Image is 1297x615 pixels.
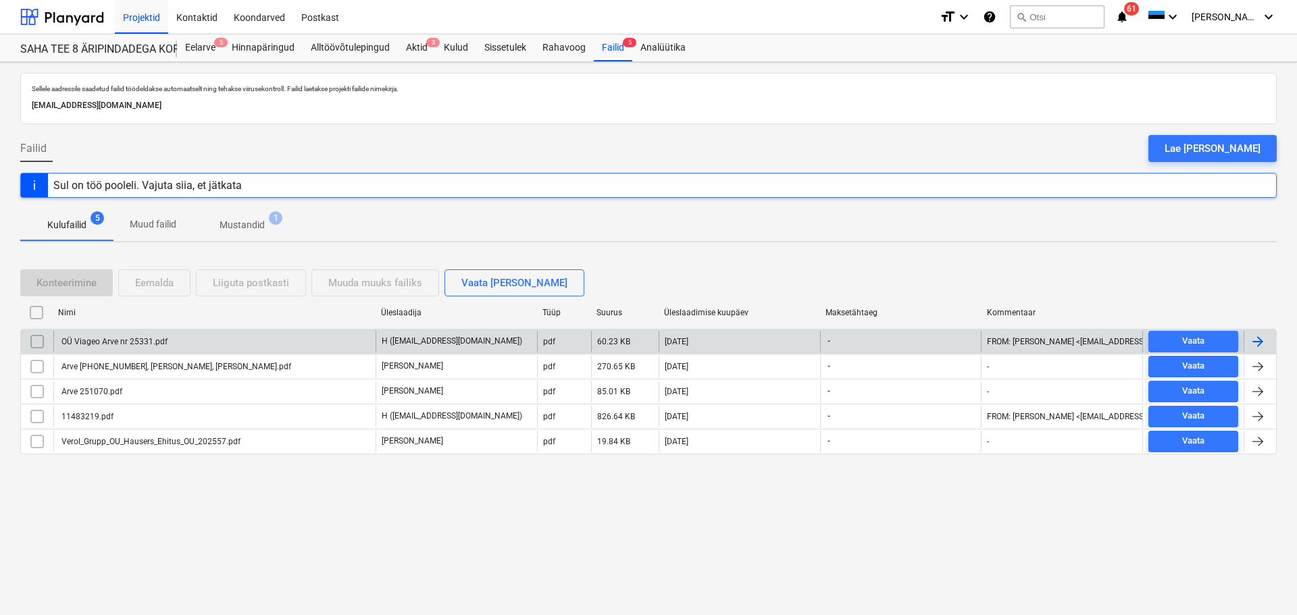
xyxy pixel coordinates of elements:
button: Vaata [1148,381,1238,402]
span: 5 [91,211,104,225]
div: [DATE] [665,362,688,371]
p: H ([EMAIL_ADDRESS][DOMAIN_NAME]) [382,410,522,422]
i: keyboard_arrow_down [956,9,972,25]
div: [DATE] [665,337,688,346]
a: Kulud [436,34,476,61]
a: Failid5 [594,34,632,61]
div: [DATE] [665,412,688,421]
button: Vaata [1148,356,1238,377]
span: [PERSON_NAME] [1192,11,1259,22]
p: Mustandid [220,218,265,232]
p: Muud failid [130,217,176,232]
a: Eelarve5 [177,34,224,61]
span: - [826,410,832,422]
div: Eelarve [177,34,224,61]
button: Vaata [PERSON_NAME] [444,269,584,296]
span: 61 [1124,2,1139,16]
div: Vaata [1182,408,1204,424]
i: notifications [1115,9,1129,25]
div: Vaata [1182,358,1204,374]
i: keyboard_arrow_down [1261,9,1277,25]
div: 11483219.pdf [59,412,113,421]
div: Nimi [58,308,370,317]
div: Failid [594,34,632,61]
a: Alltöövõtulepingud [303,34,398,61]
div: Sul on töö pooleli. Vajuta siia, et jätkata [53,179,242,192]
a: Sissetulek [476,34,534,61]
div: Vaata [1182,333,1204,349]
div: - [987,437,989,446]
button: Vaata [1148,331,1238,352]
div: 270.65 KB [597,362,635,371]
i: keyboard_arrow_down [1165,9,1181,25]
div: pdf [543,362,555,371]
a: Hinnapäringud [224,34,303,61]
div: Verol_Grupp_OU_Hausers_Ehitus_OU_202557.pdf [59,437,240,446]
span: - [826,435,832,447]
div: 85.01 KB [597,387,630,396]
i: Abikeskus [983,9,996,25]
div: Üleslaadimise kuupäev [664,308,815,317]
p: Sellele aadressile saadetud failid töödeldakse automaatselt ning tehakse viirusekontroll. Failid ... [32,84,1265,93]
div: pdf [543,412,555,421]
p: Kulufailid [47,218,86,232]
i: format_size [940,9,956,25]
span: 3 [426,38,440,47]
div: Suurus [596,308,653,317]
p: H ([EMAIL_ADDRESS][DOMAIN_NAME]) [382,336,522,347]
div: Maksetähtaeg [825,308,976,317]
button: Otsi [1010,5,1104,28]
span: 5 [214,38,228,47]
span: 1 [269,211,282,225]
div: Vaata [PERSON_NAME] [461,274,567,292]
div: Tüüp [542,308,586,317]
div: Vaata [1182,433,1204,449]
div: Vaata [1182,383,1204,399]
div: - [987,362,989,371]
div: 826.64 KB [597,412,635,421]
div: Kommentaar [987,308,1138,317]
div: Üleslaadija [381,308,532,317]
div: Vestlusvidin [1229,550,1297,615]
button: Vaata [1148,431,1238,452]
iframe: Chat Widget [1229,550,1297,615]
div: [DATE] [665,437,688,446]
span: search [1016,11,1027,22]
span: Failid [20,140,47,157]
span: - [826,385,832,397]
a: Rahavoog [534,34,594,61]
div: Aktid [398,34,436,61]
a: Analüütika [632,34,694,61]
button: Lae [PERSON_NAME] [1148,135,1277,162]
div: 19.84 KB [597,437,630,446]
div: pdf [543,337,555,346]
div: OÜ Viageo Arve nr 25331.pdf [59,337,168,346]
button: Vaata [1148,406,1238,427]
p: [PERSON_NAME] [382,435,443,447]
span: 5 [623,38,636,47]
span: - [826,360,832,372]
div: 60.23 KB [597,337,630,346]
div: Arve [PHONE_NUMBER], [PERSON_NAME], [PERSON_NAME].pdf [59,362,291,371]
div: [DATE] [665,387,688,396]
a: Aktid3 [398,34,436,61]
div: Lae [PERSON_NAME] [1165,140,1261,157]
span: - [826,336,832,347]
p: [PERSON_NAME] [382,385,443,397]
div: Arve 251070.pdf [59,387,122,396]
div: - [987,387,989,396]
div: pdf [543,437,555,446]
div: pdf [543,387,555,396]
p: [EMAIL_ADDRESS][DOMAIN_NAME] [32,99,1265,113]
div: SAHA TEE 8 ÄRIPINDADEGA KORTERMAJA [20,43,161,57]
p: [PERSON_NAME] [382,360,443,372]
